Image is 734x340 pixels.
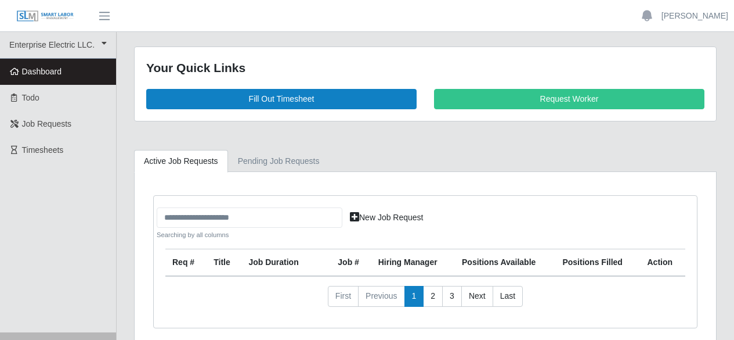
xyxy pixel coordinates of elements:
[22,119,72,128] span: Job Requests
[134,150,228,173] a: Active Job Requests
[22,67,62,76] span: Dashboard
[22,93,39,102] span: Todo
[165,286,685,316] nav: pagination
[442,286,462,307] a: 3
[661,10,728,22] a: [PERSON_NAME]
[157,230,342,240] small: Searching by all columns
[555,249,640,277] th: Positions Filled
[404,286,424,307] a: 1
[371,249,455,277] th: Hiring Manager
[207,249,241,277] th: Title
[423,286,443,307] a: 2
[146,89,417,109] a: Fill Out Timesheet
[146,59,704,77] div: Your Quick Links
[455,249,555,277] th: Positions Available
[342,207,431,228] a: New Job Request
[641,249,686,277] th: Action
[461,286,493,307] a: Next
[228,150,330,173] a: Pending Job Requests
[493,286,523,307] a: Last
[331,249,371,277] th: Job #
[16,10,74,23] img: SLM Logo
[241,249,314,277] th: Job Duration
[22,145,64,155] span: Timesheets
[434,89,704,109] a: Request Worker
[165,249,207,277] th: Req #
